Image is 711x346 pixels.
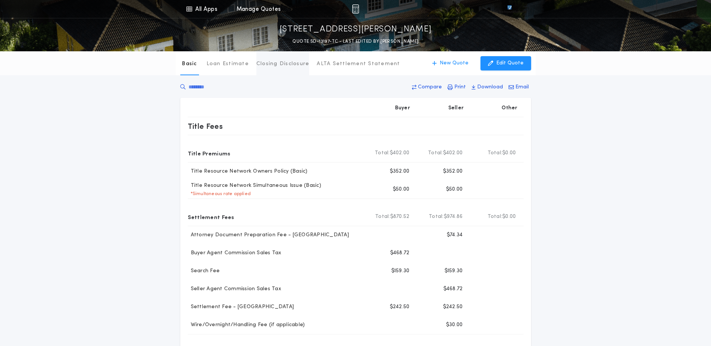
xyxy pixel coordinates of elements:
[188,182,321,189] p: Title Resource Network Simultaneous Issue (Basic)
[443,303,463,311] p: $242.50
[188,267,220,275] p: Search Fee
[280,24,432,36] p: [STREET_ADDRESS][PERSON_NAME]
[188,285,281,293] p: Seller Agent Commission Sales Tax
[448,104,464,112] p: Seller
[188,168,308,175] p: Title Resource Network Owners Policy (Basic)
[443,285,463,293] p: $468.72
[188,211,234,223] p: Settlement Fees
[496,60,524,67] p: Edit Quote
[454,84,466,91] p: Print
[477,84,503,91] p: Download
[480,56,531,70] button: Edit Quote
[502,149,516,157] span: $0.00
[488,149,503,157] b: Total:
[447,231,463,239] p: $74.34
[188,303,294,311] p: Settlement Fee - [GEOGRAPHIC_DATA]
[317,60,400,68] p: ALTA Settlement Statement
[428,149,443,157] b: Total:
[393,186,410,193] p: $50.00
[443,168,463,175] p: $352.00
[390,149,410,157] span: $402.00
[391,267,410,275] p: $159.30
[352,4,359,13] img: img
[469,81,505,94] button: Download
[444,213,463,221] span: $974.86
[446,321,463,329] p: $30.00
[445,81,468,94] button: Print
[390,168,410,175] p: $352.00
[375,149,390,157] b: Total:
[182,60,197,68] p: Basic
[395,104,410,112] p: Buyer
[418,84,442,91] p: Compare
[506,81,531,94] button: Email
[443,149,463,157] span: $402.00
[515,84,529,91] p: Email
[445,267,463,275] p: $159.30
[188,147,231,159] p: Title Premiums
[502,213,516,221] span: $0.00
[390,303,410,311] p: $242.50
[207,60,249,68] p: Loan Estimate
[188,231,349,239] p: Attorney Document Preparation Fee - [GEOGRAPHIC_DATA]
[446,186,463,193] p: $50.00
[188,321,305,329] p: Wire/Overnight/Handling Fee (if applicable)
[188,191,251,197] p: * Simultaneous rate applied
[375,213,390,221] b: Total:
[494,5,525,13] img: vs-icon
[440,60,469,67] p: New Quote
[292,38,418,45] p: QUOTE SD-13197-TC - LAST EDITED BY [PERSON_NAME]
[390,213,410,221] span: $870.52
[188,249,281,257] p: Buyer Agent Commission Sales Tax
[501,104,517,112] p: Other
[188,120,223,132] p: Title Fees
[390,249,410,257] p: $468.72
[488,213,503,221] b: Total:
[410,81,444,94] button: Compare
[429,213,444,221] b: Total:
[256,60,310,68] p: Closing Disclosure
[425,56,476,70] button: New Quote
